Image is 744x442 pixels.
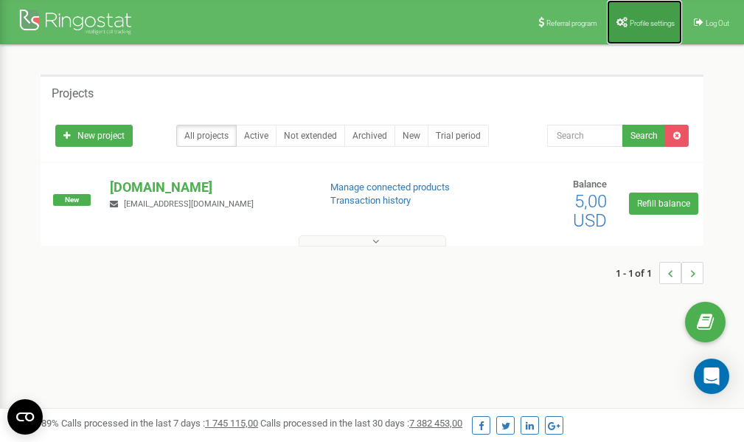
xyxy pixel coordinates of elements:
[276,125,345,147] a: Not extended
[629,193,698,215] a: Refill balance
[573,191,607,231] span: 5,00 USD
[546,19,597,27] span: Referral program
[260,418,462,429] span: Calls processed in the last 30 days :
[706,19,729,27] span: Log Out
[344,125,395,147] a: Archived
[205,418,258,429] u: 1 745 115,00
[330,195,411,206] a: Transaction history
[616,247,703,299] nav: ...
[7,399,43,435] button: Open CMP widget
[330,182,450,193] a: Manage connected products
[547,125,623,147] input: Search
[61,418,258,429] span: Calls processed in the last 7 days :
[53,194,91,206] span: New
[110,178,306,197] p: [DOMAIN_NAME]
[622,125,666,147] button: Search
[176,125,237,147] a: All projects
[124,199,254,209] span: [EMAIL_ADDRESS][DOMAIN_NAME]
[236,125,277,147] a: Active
[428,125,489,147] a: Trial period
[630,19,675,27] span: Profile settings
[394,125,428,147] a: New
[616,262,659,284] span: 1 - 1 of 1
[55,125,133,147] a: New project
[694,359,729,394] div: Open Intercom Messenger
[409,418,462,429] u: 7 382 453,00
[52,87,94,100] h5: Projects
[573,179,607,190] span: Balance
